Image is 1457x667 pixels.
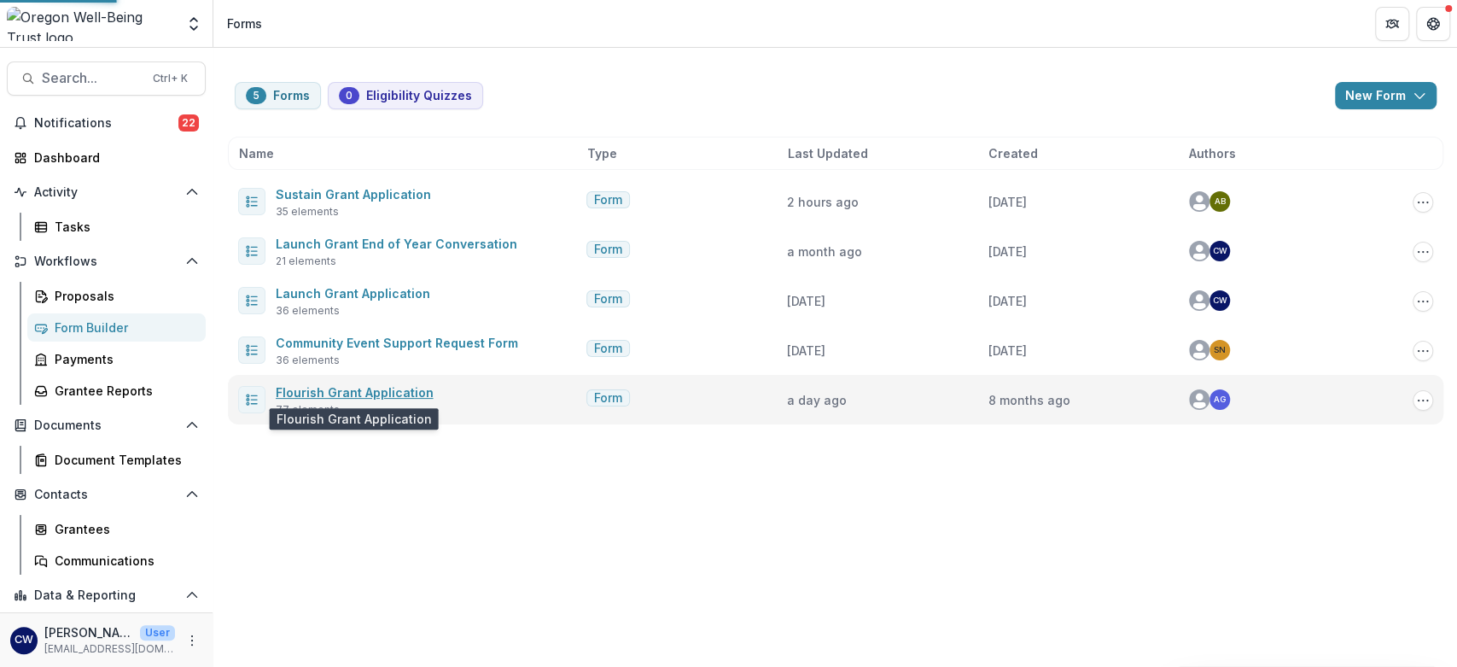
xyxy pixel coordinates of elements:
a: Grantee Reports [27,377,206,405]
svg: avatar [1189,290,1209,311]
button: Open Documents [7,412,206,439]
button: More [182,630,202,651]
span: Data & Reporting [34,588,178,603]
span: Search... [42,70,143,86]
div: Cat Willett [15,635,33,646]
span: 0 [346,90,353,102]
button: Open Workflows [7,248,206,275]
div: Tasks [55,218,192,236]
span: Form [594,193,622,208]
div: Payments [55,350,192,368]
span: Authors [1189,144,1236,162]
span: a month ago [787,244,862,259]
a: Communications [27,547,206,575]
div: Asta Garmon [1214,395,1226,404]
span: 2 hours ago [787,195,859,209]
button: Open Contacts [7,481,206,508]
div: Communications [55,552,192,570]
div: Forms [227,15,262,32]
div: Form Builder [55,319,192,336]
span: 8 months ago [988,393,1070,407]
a: Launch Grant Application [276,286,430,301]
span: Documents [34,418,178,433]
span: 35 elements [276,204,339,219]
span: [DATE] [787,294,825,308]
span: [DATE] [988,294,1027,308]
div: Siri Ngai [1214,346,1226,354]
span: Activity [34,185,178,200]
button: Notifications22 [7,109,206,137]
span: Created [988,144,1038,162]
img: Oregon Well-Being Trust logo [7,7,175,41]
button: Options [1413,192,1433,213]
button: Open entity switcher [182,7,206,41]
div: Grantee Reports [55,382,192,400]
a: Payments [27,345,206,373]
span: 5 [253,90,259,102]
span: Form [594,292,622,307]
span: [DATE] [787,343,825,358]
svg: avatar [1189,340,1209,360]
span: [DATE] [988,244,1027,259]
div: Cat Willett [1213,296,1227,305]
button: Options [1413,291,1433,312]
a: Flourish Grant Application [276,385,434,400]
button: Options [1413,390,1433,411]
div: Proposals [55,287,192,305]
button: Options [1413,242,1433,262]
button: Partners [1375,7,1409,41]
svg: avatar [1189,191,1209,212]
span: [DATE] [988,343,1027,358]
div: Grantees [55,520,192,538]
a: Form Builder [27,313,206,342]
a: Community Event Support Request Form [276,336,518,350]
span: [DATE] [988,195,1027,209]
button: Forms [235,82,321,109]
span: Type [587,144,617,162]
span: 21 elements [276,254,336,269]
span: Name [239,144,274,162]
button: Open Data & Reporting [7,582,206,609]
div: Cat Willett [1213,247,1227,255]
span: 77 elements [276,402,340,418]
a: Proposals [27,282,206,310]
span: 36 elements [276,303,340,319]
p: User [140,625,175,641]
a: Dashboard [7,143,206,172]
span: Form [594,391,622,406]
p: [PERSON_NAME] [44,623,133,641]
a: Sustain Grant Application [276,187,431,202]
a: Launch Grant End of Year Conversation [276,237,517,251]
button: Search... [7,61,206,96]
a: Tasks [27,213,206,241]
span: Last Updated [788,144,868,162]
span: Form [594,342,622,356]
a: Document Templates [27,446,206,474]
div: Ctrl + K [149,69,191,88]
svg: avatar [1189,241,1209,261]
span: a day ago [787,393,847,407]
span: 22 [178,114,199,132]
a: Grantees [27,515,206,543]
span: 36 elements [276,353,340,368]
button: New Form [1335,82,1437,109]
button: Get Help [1416,7,1450,41]
div: Document Templates [55,451,192,469]
div: Arien Bates [1215,197,1226,206]
span: Workflows [34,255,178,269]
span: Notifications [34,116,178,131]
span: Form [594,243,622,257]
div: Dashboard [34,149,192,167]
button: Options [1413,341,1433,361]
svg: avatar [1189,389,1209,410]
button: Open Activity [7,178,206,206]
span: Contacts [34,488,178,502]
p: [EMAIL_ADDRESS][DOMAIN_NAME] [44,641,175,657]
nav: breadcrumb [220,11,269,36]
button: Eligibility Quizzes [328,82,483,109]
